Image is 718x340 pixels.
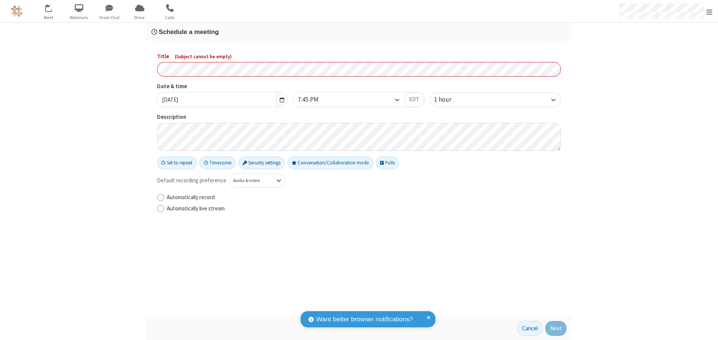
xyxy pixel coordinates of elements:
[157,176,226,185] span: Default recording preference
[157,52,561,61] label: Title
[376,157,399,169] button: Polls
[316,315,413,324] span: Want better browser notifications?
[239,157,285,169] button: Security settings
[49,4,56,10] div: 12
[545,321,567,336] button: Next
[699,321,712,335] iframe: Chat
[517,321,543,336] button: Cancel
[35,14,63,21] span: Meet
[167,193,561,202] label: Automatically record
[159,28,219,35] span: Schedule a meeting
[404,92,424,107] button: EDT
[65,14,93,21] span: Webinars
[126,14,154,21] span: Drive
[157,82,288,91] label: Date & time
[199,157,236,169] button: Timezones
[175,53,232,60] span: ( Subject cannot be empty )
[233,177,269,184] div: Audio & video
[434,95,464,105] div: 1 hour
[11,6,22,17] img: QA Selenium DO NOT DELETE OR CHANGE
[298,95,331,105] div: 7:45 PM
[288,157,373,169] button: Conversation/Collaboration mode
[167,204,561,213] label: Automatically live stream
[157,157,197,169] button: Set to repeat
[157,113,561,121] label: Description
[95,14,123,21] span: Team Chat
[156,14,184,21] span: Calls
